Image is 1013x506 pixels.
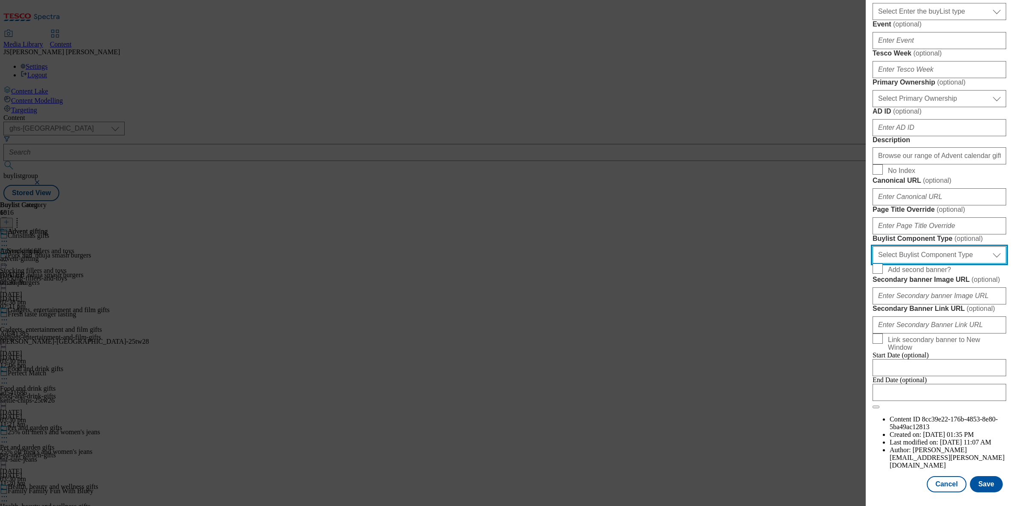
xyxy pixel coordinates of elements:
label: Canonical URL [873,176,1006,185]
span: ( optional ) [923,177,952,184]
span: ( optional ) [966,305,995,312]
input: Enter AD ID [873,119,1006,136]
label: Primary Ownership [873,78,1006,87]
span: Start Date (optional) [873,351,929,359]
span: ( optional ) [893,20,922,28]
label: Description [873,136,1006,144]
input: Enter Secondary banner Image URL [873,287,1006,304]
span: ( optional ) [893,108,922,115]
span: Link secondary banner to New Window [888,336,1003,351]
input: Enter Description [873,147,1006,164]
button: Save [970,476,1003,492]
span: No Index [888,167,915,175]
span: [PERSON_NAME][EMAIL_ADDRESS][PERSON_NAME][DOMAIN_NAME] [890,446,1004,469]
li: Content ID [890,415,1006,431]
span: ( optional ) [913,50,942,57]
input: Enter Canonical URL [873,188,1006,205]
span: [DATE] 11:07 AM [940,439,991,446]
span: 8cc39e22-176b-4853-8e80-5ba49ac12813 [890,415,998,430]
label: Buylist Component Type [873,234,1006,243]
li: Created on: [890,431,1006,439]
span: End Date (optional) [873,376,927,383]
input: Enter Page Title Override [873,217,1006,234]
label: Event [873,20,1006,29]
label: Secondary banner Image URL [873,275,1006,284]
span: ( optional ) [937,206,965,213]
input: Enter Date [873,359,1006,376]
label: Page Title Override [873,205,1006,214]
label: AD ID [873,107,1006,116]
span: Add second banner? [888,266,951,274]
label: Secondary Banner Link URL [873,304,1006,313]
span: ( optional ) [955,235,983,242]
button: Cancel [927,476,966,492]
span: [DATE] 01:35 PM [923,431,974,438]
input: Enter Date [873,384,1006,401]
span: ( optional ) [972,276,1000,283]
span: ( optional ) [937,79,966,86]
input: Enter Tesco Week [873,61,1006,78]
input: Enter Event [873,32,1006,49]
li: Last modified on: [890,439,1006,446]
label: Tesco Week [873,49,1006,58]
input: Enter Secondary Banner Link URL [873,316,1006,333]
li: Author: [890,446,1006,469]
